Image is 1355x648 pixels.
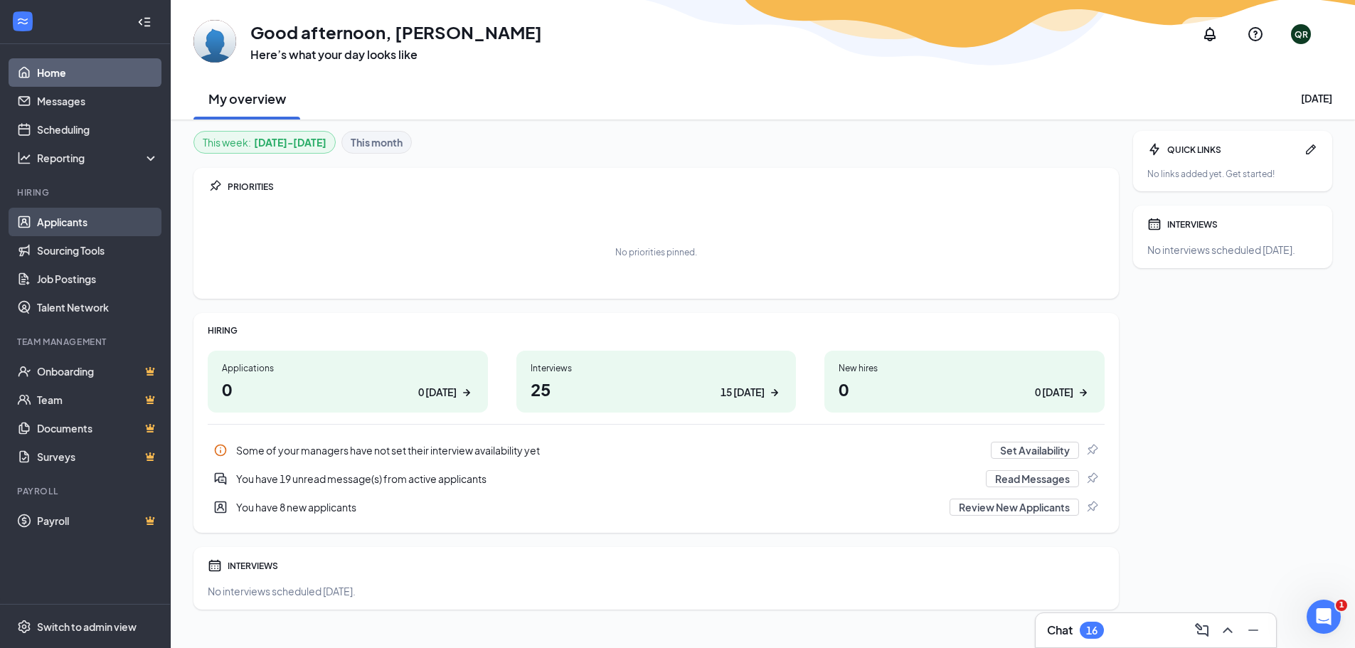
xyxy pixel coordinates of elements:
svg: Info [213,443,228,457]
h1: 25 [531,377,782,401]
svg: UserEntity [213,500,228,514]
svg: Calendar [1147,217,1162,231]
b: This month [351,134,403,150]
a: Applicants [37,208,159,236]
h1: 0 [839,377,1090,401]
svg: Pin [1085,500,1099,514]
div: 0 [DATE] [1035,385,1073,400]
svg: Bolt [1147,142,1162,156]
svg: ArrowRight [459,386,474,400]
svg: Pen [1304,142,1318,156]
h3: Chat [1047,622,1073,638]
button: Review New Applicants [950,499,1079,516]
svg: Notifications [1201,26,1218,43]
button: ChevronUp [1216,619,1239,642]
h3: Here’s what your day looks like [250,47,542,63]
div: QR [1295,28,1308,41]
h1: Good afternoon, [PERSON_NAME] [250,20,542,44]
div: No priorities pinned. [615,246,697,258]
a: DoubleChatActiveYou have 19 unread message(s) from active applicantsRead MessagesPin [208,464,1105,493]
svg: Settings [17,620,31,634]
div: Reporting [37,151,159,165]
svg: ChevronUp [1219,622,1236,639]
div: INTERVIEWS [228,560,1105,572]
a: Interviews2515 [DATE]ArrowRight [516,351,797,413]
a: Job Postings [37,265,159,293]
div: Interviews [531,362,782,374]
button: Minimize [1242,619,1265,642]
a: New hires00 [DATE]ArrowRight [824,351,1105,413]
div: INTERVIEWS [1167,218,1318,230]
svg: ArrowRight [1076,386,1090,400]
a: OnboardingCrown [37,357,159,386]
b: [DATE] - [DATE] [254,134,326,150]
div: No links added yet. Get started! [1147,168,1318,180]
div: PRIORITIES [228,181,1105,193]
a: Messages [37,87,159,115]
svg: Pin [1085,472,1099,486]
svg: Minimize [1245,622,1262,639]
a: Talent Network [37,293,159,322]
a: Applications00 [DATE]ArrowRight [208,351,488,413]
svg: WorkstreamLogo [16,14,30,28]
button: ComposeMessage [1191,619,1213,642]
a: TeamCrown [37,386,159,414]
button: Read Messages [986,470,1079,487]
a: DocumentsCrown [37,414,159,442]
div: Some of your managers have not set their interview availability yet [236,443,982,457]
div: Payroll [17,485,156,497]
div: Applications [222,362,474,374]
a: UserEntityYou have 8 new applicantsReview New ApplicantsPin [208,493,1105,521]
iframe: Intercom live chat [1307,600,1341,634]
div: 16 [1086,625,1098,637]
div: [DATE] [1301,91,1332,105]
a: Scheduling [37,115,159,144]
svg: ComposeMessage [1194,622,1211,639]
div: 15 [DATE] [721,385,765,400]
svg: DoubleChatActive [213,472,228,486]
div: This week : [203,134,326,150]
div: Some of your managers have not set their interview availability yet [208,436,1105,464]
a: Sourcing Tools [37,236,159,265]
div: You have 19 unread message(s) from active applicants [236,472,977,486]
a: PayrollCrown [37,506,159,535]
svg: Calendar [208,558,222,573]
a: SurveysCrown [37,442,159,471]
svg: ArrowRight [767,386,782,400]
svg: Pin [208,179,222,193]
div: Hiring [17,186,156,198]
a: InfoSome of your managers have not set their interview availability yetSet AvailabilityPin [208,436,1105,464]
button: Set Availability [991,442,1079,459]
svg: QuestionInfo [1247,26,1264,43]
span: 1 [1336,600,1347,611]
div: HIRING [208,324,1105,336]
div: 0 [DATE] [418,385,457,400]
div: You have 8 new applicants [236,500,941,514]
div: You have 19 unread message(s) from active applicants [208,464,1105,493]
div: QUICK LINKS [1167,144,1298,156]
h1: 0 [222,377,474,401]
h2: My overview [208,90,286,107]
svg: Pin [1085,443,1099,457]
svg: Analysis [17,151,31,165]
a: Home [37,58,159,87]
svg: Collapse [137,15,152,29]
div: Team Management [17,336,156,348]
img: Quade Roberts [193,20,236,63]
div: You have 8 new applicants [208,493,1105,521]
div: No interviews scheduled [DATE]. [208,584,1105,598]
div: Switch to admin view [37,620,137,634]
div: No interviews scheduled [DATE]. [1147,243,1318,257]
div: New hires [839,362,1090,374]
